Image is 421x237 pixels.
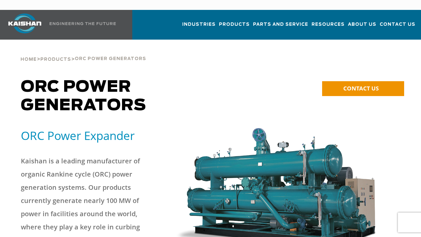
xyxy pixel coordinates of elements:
[75,57,146,61] span: ORC Power Generators
[40,57,71,62] span: Products
[219,16,250,38] a: Products
[182,16,216,38] a: Industries
[312,16,345,38] a: Resources
[21,57,37,62] span: Home
[21,56,37,62] a: Home
[253,21,308,28] span: Parts and Service
[312,21,345,28] span: Resources
[348,16,376,38] a: About Us
[253,16,308,38] a: Parts and Service
[219,21,250,28] span: Products
[21,79,146,114] span: ORC Power Generators
[50,22,116,25] img: Engineering the future
[21,128,168,143] h5: ORC Power Expander
[40,56,71,62] a: Products
[182,21,216,28] span: Industries
[21,40,146,65] div: > >
[348,21,376,28] span: About Us
[322,81,404,96] a: CONTACT US
[343,85,379,92] span: CONTACT US
[380,16,415,38] a: Contact Us
[380,21,415,28] span: Contact Us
